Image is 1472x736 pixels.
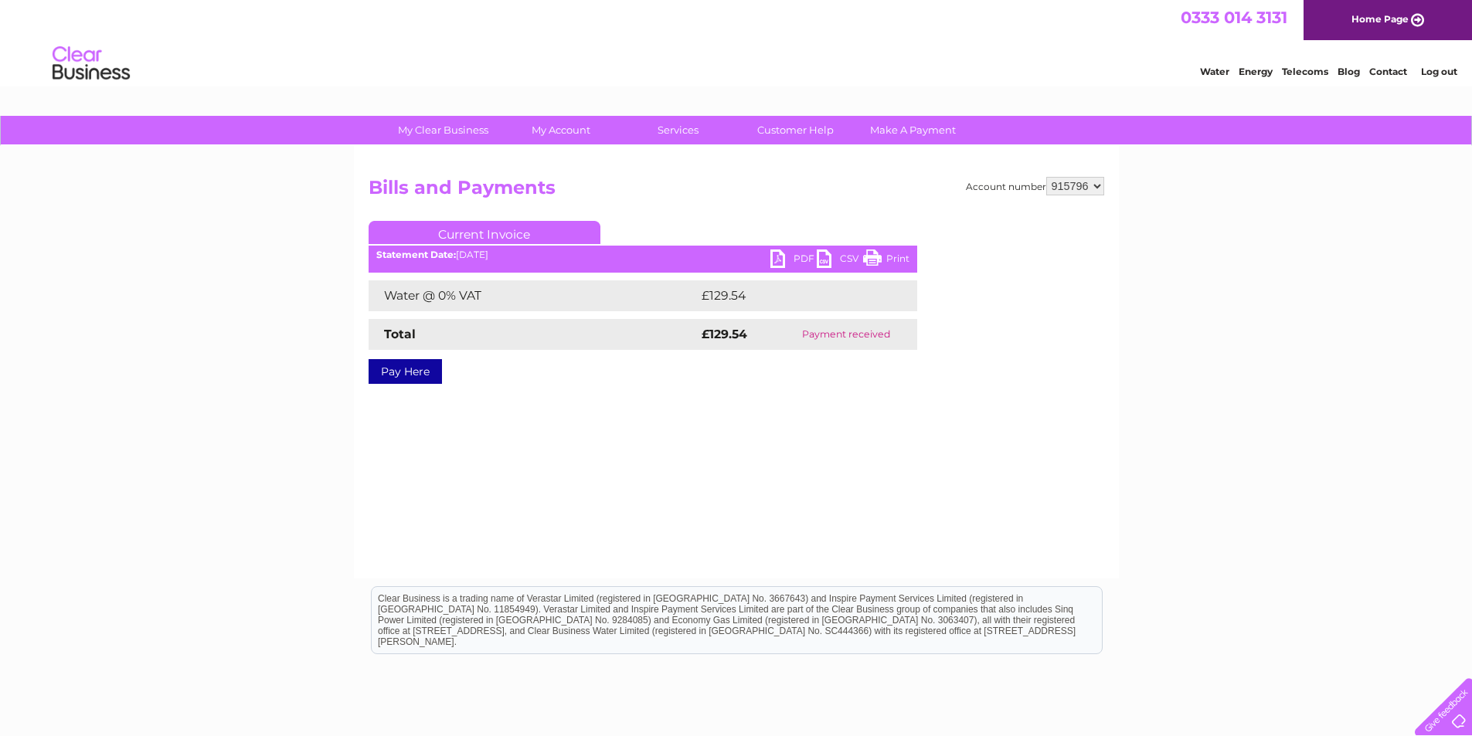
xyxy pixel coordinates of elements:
a: Customer Help [732,116,859,144]
a: 0333 014 3131 [1181,8,1287,27]
a: Pay Here [369,359,442,384]
div: [DATE] [369,249,917,260]
h2: Bills and Payments [369,177,1104,206]
div: Account number [966,177,1104,195]
img: logo.png [52,40,131,87]
a: Services [614,116,742,144]
a: Current Invoice [369,221,600,244]
b: Statement Date: [376,249,456,260]
a: Log out [1421,66,1457,77]
a: Contact [1369,66,1407,77]
a: Make A Payment [849,116,977,144]
a: Blog [1338,66,1360,77]
a: CSV [817,249,863,272]
a: PDF [770,249,817,272]
td: £129.54 [698,280,889,311]
a: Print [863,249,909,272]
strong: £129.54 [702,327,747,341]
a: Energy [1239,66,1273,77]
a: My Account [497,116,624,144]
a: Telecoms [1282,66,1328,77]
div: Clear Business is a trading name of Verastar Limited (registered in [GEOGRAPHIC_DATA] No. 3667643... [372,8,1102,75]
strong: Total [384,327,416,341]
td: Payment received [776,319,916,350]
a: Water [1200,66,1229,77]
a: My Clear Business [379,116,507,144]
td: Water @ 0% VAT [369,280,698,311]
